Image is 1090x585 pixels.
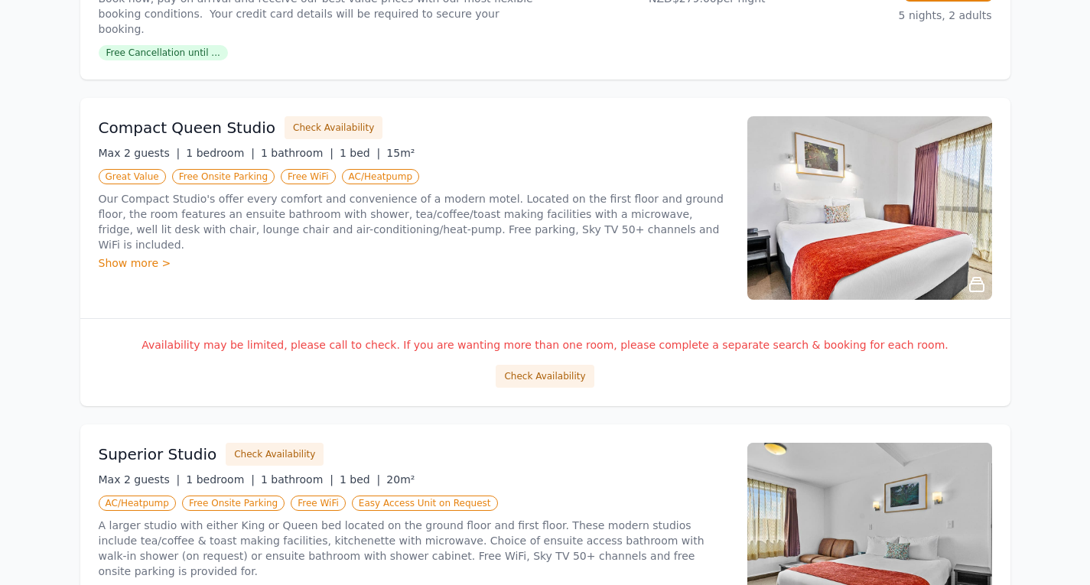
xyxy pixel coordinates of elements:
span: Free WiFi [281,169,336,184]
span: Max 2 guests | [99,473,181,486]
span: 1 bedroom | [186,473,255,486]
div: Show more > [99,255,729,271]
p: A larger studio with either King or Queen bed located on the ground floor and first floor. These ... [99,518,729,579]
span: Free Onsite Parking [182,496,285,511]
span: 1 bed | [340,473,380,486]
span: 1 bedroom | [186,147,255,159]
span: 20m² [386,473,415,486]
span: Free Onsite Parking [172,169,275,184]
span: 1 bathroom | [261,147,334,159]
span: Max 2 guests | [99,147,181,159]
span: AC/Heatpump [99,496,176,511]
span: 1 bed | [340,147,380,159]
span: Easy Access Unit on Request [352,496,498,511]
span: 1 bathroom | [261,473,334,486]
p: 5 nights, 2 adults [778,8,992,23]
span: AC/Heatpump [342,169,419,184]
span: Great Value [99,169,166,184]
span: Free WiFi [291,496,346,511]
span: 15m² [386,147,415,159]
button: Check Availability [496,365,594,388]
span: Free Cancellation until ... [99,45,228,60]
h3: Compact Queen Studio [99,117,276,138]
p: Availability may be limited, please call to check. If you are wanting more than one room, please ... [99,337,992,353]
h3: Superior Studio [99,444,217,465]
p: Our Compact Studio's offer every comfort and convenience of a modern motel. Located on the first ... [99,191,729,252]
button: Check Availability [285,116,382,139]
button: Check Availability [226,443,324,466]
